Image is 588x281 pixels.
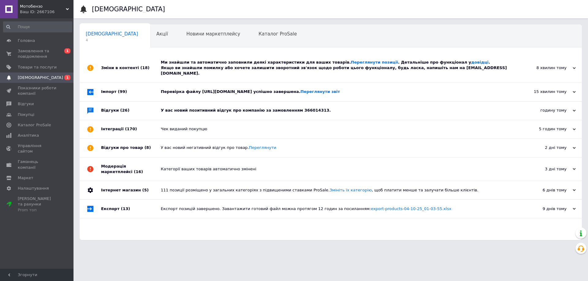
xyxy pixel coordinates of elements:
[249,145,276,150] a: Переглянути
[161,89,514,94] div: Перевірка файлу [URL][DOMAIN_NAME] успішно завершена.
[161,166,514,172] div: Категорії ваших товарів автоматично змінені
[514,166,576,172] div: 3 дні тому
[161,145,514,150] div: У вас новий негативний відгук про товар.
[18,175,33,181] span: Маркет
[371,206,451,211] a: export-products-04-10-25_01-03-55.xlsx
[186,31,240,37] span: Новини маркетплейсу
[125,127,137,131] span: (170)
[18,143,57,154] span: Управління сайтом
[514,187,576,193] div: 6 днів тому
[514,126,576,132] div: 5 годин тому
[101,139,161,157] div: Відгуки про товар
[514,206,576,212] div: 9 днів тому
[18,112,34,117] span: Покупці
[18,207,57,213] div: Prom топ
[121,206,130,211] span: (13)
[64,48,70,54] span: 1
[3,21,72,32] input: Пошук
[101,200,161,218] div: Експорт
[330,188,372,192] a: Змініть їх категорію
[145,145,151,150] span: (8)
[118,89,127,94] span: (99)
[514,65,576,71] div: 8 хвилин тому
[18,38,35,43] span: Головна
[514,89,576,94] div: 15 хвилин тому
[161,206,514,212] div: Експорт позицій завершено. Завантажити готовий файл можна протягом 12 годин за посиланням:
[514,108,576,113] div: годину тому
[514,145,576,150] div: 2 дні тому
[86,38,138,43] span: 4
[161,187,514,193] div: 111 позиції розміщено у загальних категоріях з підвищеними ставками ProSale. , щоб платити менше ...
[351,60,398,65] a: Переглянути позиції
[142,188,149,192] span: (5)
[18,48,57,59] span: Замовлення та повідомлення
[18,159,57,170] span: Гаманець компанії
[18,122,51,128] span: Каталог ProSale
[18,65,57,70] span: Товари та послуги
[64,75,70,80] span: 1
[18,101,34,107] span: Відгуки
[161,60,514,76] div: Ми знайшли та автоматично заповнили деякі характеристики для ваших товарів. . Детальніше про функ...
[18,186,49,191] span: Налаштування
[20,4,66,9] span: Мотобензо
[18,75,63,80] span: [DEMOGRAPHIC_DATA]
[92,6,165,13] h1: [DEMOGRAPHIC_DATA]
[101,120,161,139] div: Інтеграції
[161,108,514,113] div: У вас новий позитивний відгук про компанію за замовленням 366014313.
[258,31,297,37] span: Каталог ProSale
[161,126,514,132] div: Чек виданий покупцю
[120,108,130,113] span: (26)
[140,65,149,70] span: (18)
[18,133,39,138] span: Аналітика
[134,169,143,174] span: (16)
[101,54,161,83] div: Зміни в контенті
[471,60,489,65] a: довідці
[20,9,73,15] div: Ваш ID: 2667106
[86,31,138,37] span: [DEMOGRAPHIC_DATA]
[101,181,161,199] div: Інтернет магазин
[101,102,161,120] div: Відгуки
[101,157,161,181] div: Модерація маркетплейсі
[156,31,168,37] span: Акції
[101,83,161,101] div: Імпорт
[18,196,57,213] span: [PERSON_NAME] та рахунки
[18,85,57,96] span: Показники роботи компанії
[300,89,340,94] a: Переглянути звіт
